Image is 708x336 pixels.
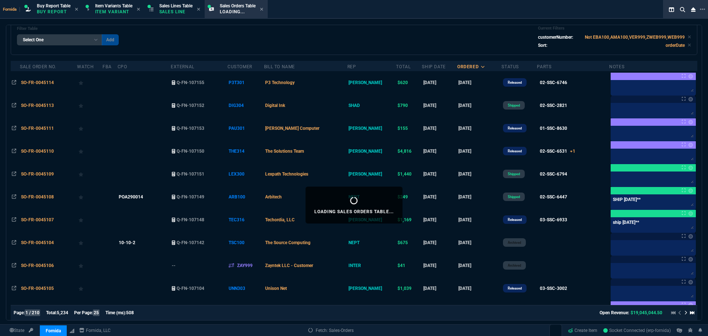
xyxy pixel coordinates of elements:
[7,327,27,334] a: Global State
[538,42,547,49] p: Sort:
[538,34,573,41] p: customerNumber:
[197,7,200,13] nx-icon: Close Tab
[315,209,394,215] p: Loading Sales Orders Table...
[565,325,600,336] a: Create Item
[126,310,134,315] span: 508
[27,327,35,334] a: API TOKEN
[37,9,70,15] p: Buy Report
[14,310,25,315] span: Page:
[95,9,132,15] p: Item Variant
[260,7,263,13] nx-icon: Close Tab
[631,310,662,315] span: $19,045,044.50
[603,328,671,333] span: Socket Connected (erp-fornida)
[585,35,685,40] code: Not EBA100,AMA100,VER999,ZWEB999,WEB999
[220,9,256,15] p: Loading...
[37,3,70,8] span: Buy Report Table
[93,309,100,316] span: 25
[95,3,132,8] span: Item Variants Table
[308,327,354,334] a: Fetch: Sales-Orders
[105,310,126,315] span: Time (ms):
[46,310,57,315] span: Total:
[57,310,68,315] span: 5,234
[603,327,671,334] a: kyvLyJX55RynDDY-AAFo
[677,5,688,14] nx-icon: Search
[159,9,192,15] p: Sales Line
[700,6,705,13] nx-icon: Open New Tab
[666,43,685,48] code: orderDate
[74,310,93,315] span: Per Page:
[600,310,629,315] span: Open Revenue:
[666,5,677,14] nx-icon: Split Panels
[220,3,256,8] span: Sales Orders Table
[77,327,113,334] a: msbcCompanyName
[688,5,698,14] nx-icon: Close Workbench
[25,309,40,316] span: 1 / 210
[75,7,78,13] nx-icon: Close Tab
[137,7,140,13] nx-icon: Close Tab
[17,26,119,31] h6: Filter Table
[159,3,192,8] span: Sales Lines Table
[3,7,20,12] span: Fornida
[538,26,691,31] h6: Current Filters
